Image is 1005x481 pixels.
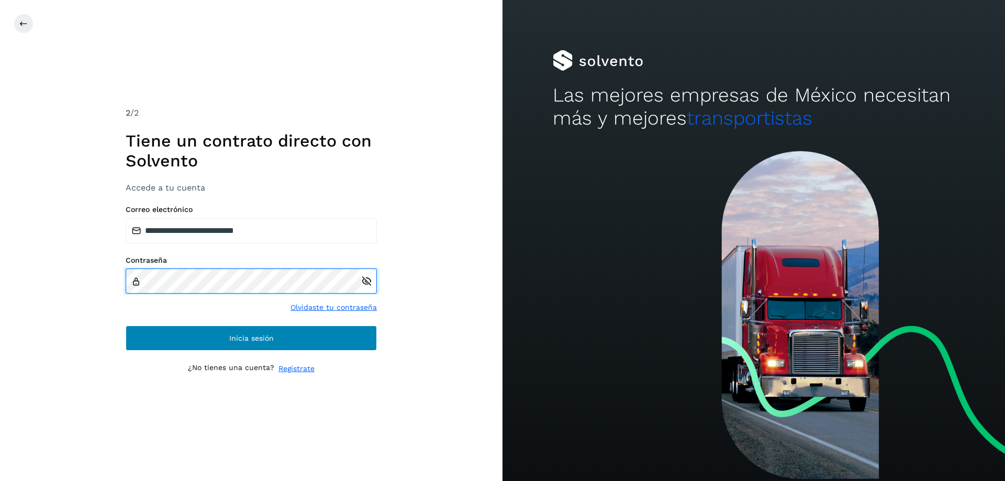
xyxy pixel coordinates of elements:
[126,205,377,214] label: Correo electrónico
[553,84,955,130] h2: Las mejores empresas de México necesitan más y mejores
[291,302,377,313] a: Olvidaste tu contraseña
[278,363,315,374] a: Regístrate
[687,107,812,129] span: transportistas
[126,107,377,119] div: /2
[126,183,377,193] h3: Accede a tu cuenta
[229,334,274,342] span: Inicia sesión
[126,131,377,171] h1: Tiene un contrato directo con Solvento
[126,256,377,265] label: Contraseña
[126,326,377,351] button: Inicia sesión
[188,363,274,374] p: ¿No tienes una cuenta?
[126,108,130,118] span: 2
